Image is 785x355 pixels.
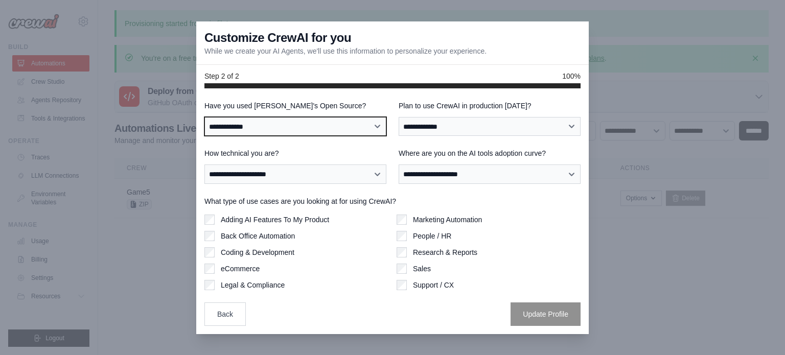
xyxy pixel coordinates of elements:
button: Update Profile [511,302,581,326]
label: Sales [413,264,431,274]
label: Have you used [PERSON_NAME]'s Open Source? [204,101,386,111]
span: 100% [562,71,581,81]
label: Marketing Automation [413,215,482,225]
label: Support / CX [413,280,454,290]
label: Adding AI Features To My Product [221,215,329,225]
label: How technical you are? [204,148,386,158]
label: eCommerce [221,264,260,274]
label: Legal & Compliance [221,280,285,290]
label: Research & Reports [413,247,477,257]
p: While we create your AI Agents, we'll use this information to personalize your experience. [204,46,487,56]
label: Where are you on the AI tools adoption curve? [399,148,581,158]
span: Step 2 of 2 [204,71,239,81]
h3: Customize CrewAI for you [204,30,351,46]
button: Back [204,302,246,326]
label: Coding & Development [221,247,294,257]
label: People / HR [413,231,451,241]
label: Back Office Automation [221,231,295,241]
label: What type of use cases are you looking at for using CrewAI? [204,196,581,206]
label: Plan to use CrewAI in production [DATE]? [399,101,581,111]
